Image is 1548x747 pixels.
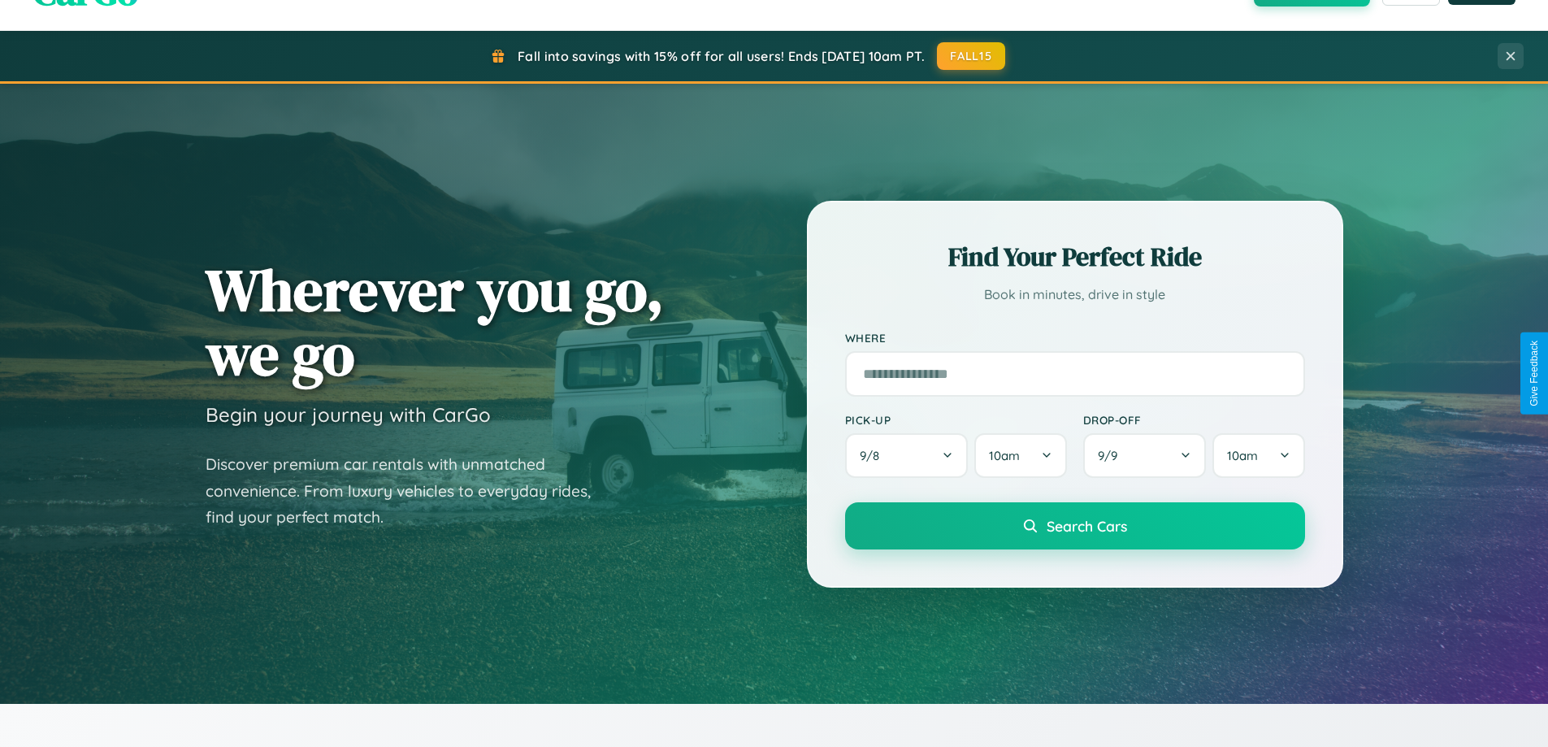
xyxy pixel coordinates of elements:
label: Where [845,331,1305,345]
button: 10am [974,433,1066,478]
label: Pick-up [845,413,1067,427]
div: Give Feedback [1528,341,1540,406]
span: Fall into savings with 15% off for all users! Ends [DATE] 10am PT. [518,48,925,64]
label: Drop-off [1083,413,1305,427]
h2: Find Your Perfect Ride [845,239,1305,275]
span: 9 / 9 [1098,448,1125,463]
span: Search Cars [1047,517,1127,535]
button: 10am [1212,433,1304,478]
h3: Begin your journey with CarGo [206,402,491,427]
p: Discover premium car rentals with unmatched convenience. From luxury vehicles to everyday rides, ... [206,451,612,531]
button: 9/8 [845,433,969,478]
span: 10am [989,448,1020,463]
span: 9 / 8 [860,448,887,463]
button: FALL15 [937,42,1005,70]
p: Book in minutes, drive in style [845,283,1305,306]
h1: Wherever you go, we go [206,258,664,386]
button: Search Cars [845,502,1305,549]
button: 9/9 [1083,433,1207,478]
span: 10am [1227,448,1258,463]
